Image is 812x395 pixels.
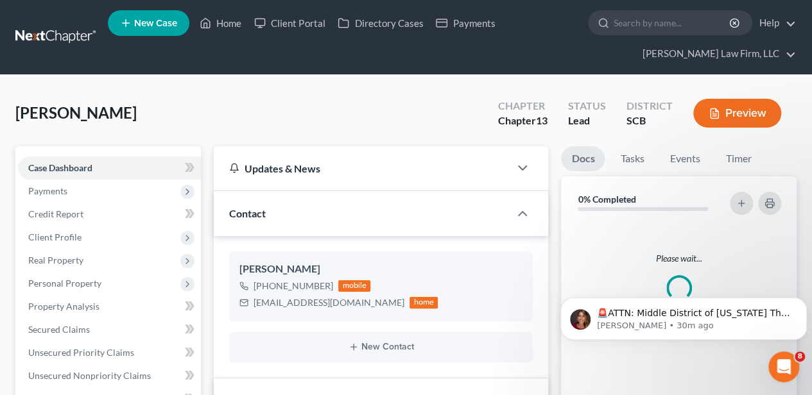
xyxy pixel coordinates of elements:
[555,271,812,360] iframe: Intercom notifications message
[429,12,501,35] a: Payments
[254,296,404,309] div: [EMAIL_ADDRESS][DOMAIN_NAME]
[229,207,266,219] span: Contact
[18,341,201,364] a: Unsecured Priority Claims
[28,231,82,242] span: Client Profile
[715,146,761,171] a: Timer
[28,208,83,219] span: Credit Report
[331,12,429,35] a: Directory Cases
[28,185,67,196] span: Payments
[254,280,333,292] div: [PHONE_NUMBER]
[338,280,370,292] div: mobile
[768,351,799,382] iframe: Intercom live chat
[568,99,606,113] div: Status
[18,318,201,341] a: Secured Claims
[18,364,201,387] a: Unsecured Nonpriority Claims
[636,42,796,65] a: [PERSON_NAME] Law Firm, LLC
[28,278,101,289] span: Personal Property
[536,114,548,126] span: 13
[410,297,438,308] div: home
[28,347,134,358] span: Unsecured Priority Claims
[28,370,151,381] span: Unsecured Nonpriority Claims
[753,12,796,35] a: Help
[571,252,786,265] p: Please wait...
[610,146,654,171] a: Tasks
[614,11,731,35] input: Search by name...
[134,19,177,28] span: New Case
[568,113,606,128] div: Lead
[659,146,710,171] a: Events
[18,203,201,226] a: Credit Report
[28,301,99,312] span: Property Analysis
[229,162,494,175] div: Updates & News
[28,324,90,335] span: Secured Claims
[15,103,137,122] span: [PERSON_NAME]
[248,12,331,35] a: Client Portal
[28,162,92,173] span: Case Dashboard
[239,342,523,352] button: New Contact
[561,146,605,171] a: Docs
[18,156,201,180] a: Case Dashboard
[693,99,781,128] button: Preview
[18,295,201,318] a: Property Analysis
[578,194,635,205] strong: 0% Completed
[28,255,83,265] span: Real Property
[626,113,673,128] div: SCB
[626,99,673,113] div: District
[193,12,248,35] a: Home
[498,99,548,113] div: Chapter
[239,262,523,277] div: [PERSON_NAME]
[498,113,548,128] div: Chapter
[795,351,805,362] span: 8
